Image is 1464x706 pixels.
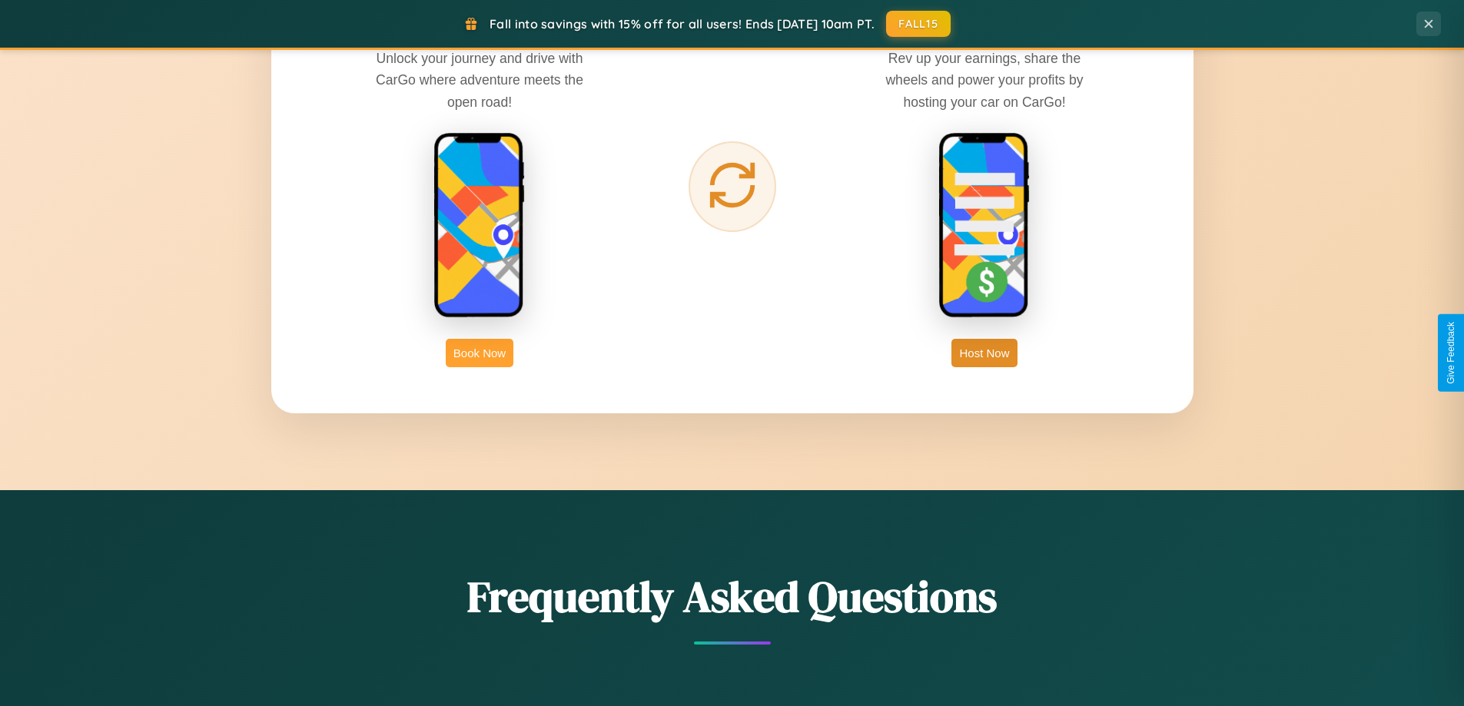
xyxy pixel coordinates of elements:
h2: Frequently Asked Questions [271,567,1193,626]
button: Host Now [951,339,1017,367]
p: Unlock your journey and drive with CarGo where adventure meets the open road! [364,48,595,112]
img: rent phone [433,132,526,320]
div: Give Feedback [1446,322,1456,384]
button: Book Now [446,339,513,367]
button: FALL15 [886,11,951,37]
p: Rev up your earnings, share the wheels and power your profits by hosting your car on CarGo! [869,48,1100,112]
img: host phone [938,132,1031,320]
span: Fall into savings with 15% off for all users! Ends [DATE] 10am PT. [490,16,875,31]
